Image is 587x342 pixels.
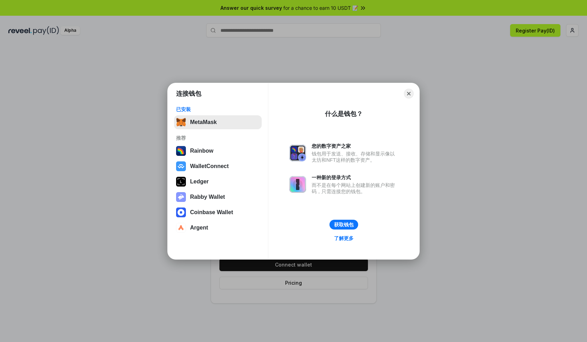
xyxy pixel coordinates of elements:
[174,144,262,158] button: Rainbow
[325,110,363,118] div: 什么是钱包？
[334,221,354,228] div: 获取钱包
[289,176,306,193] img: svg+xml,%3Csvg%20xmlns%3D%22http%3A%2F%2Fwww.w3.org%2F2000%2Fsvg%22%20fill%3D%22none%22%20viewBox...
[174,175,262,189] button: Ledger
[176,117,186,127] img: svg+xml,%3Csvg%20fill%3D%22none%22%20height%3D%2233%22%20viewBox%3D%220%200%2035%2033%22%20width%...
[312,143,398,149] div: 您的数字资产之家
[190,225,208,231] div: Argent
[190,179,209,185] div: Ledger
[174,221,262,235] button: Argent
[176,161,186,171] img: svg+xml,%3Csvg%20width%3D%2228%22%20height%3D%2228%22%20viewBox%3D%220%200%2028%2028%22%20fill%3D...
[330,234,358,243] a: 了解更多
[289,145,306,161] img: svg+xml,%3Csvg%20xmlns%3D%22http%3A%2F%2Fwww.w3.org%2F2000%2Fsvg%22%20fill%3D%22none%22%20viewBox...
[176,177,186,187] img: svg+xml,%3Csvg%20xmlns%3D%22http%3A%2F%2Fwww.w3.org%2F2000%2Fsvg%22%20width%3D%2228%22%20height%3...
[176,208,186,217] img: svg+xml,%3Csvg%20width%3D%2228%22%20height%3D%2228%22%20viewBox%3D%220%200%2028%2028%22%20fill%3D...
[312,174,398,181] div: 一种新的登录方式
[176,106,260,112] div: 已安装
[176,146,186,156] img: svg+xml,%3Csvg%20width%3D%22120%22%20height%3D%22120%22%20viewBox%3D%220%200%20120%20120%22%20fil...
[176,223,186,233] img: svg+xml,%3Csvg%20width%3D%2228%22%20height%3D%2228%22%20viewBox%3D%220%200%2028%2028%22%20fill%3D...
[190,163,229,169] div: WalletConnect
[176,89,201,98] h1: 连接钱包
[329,220,358,230] button: 获取钱包
[312,151,398,163] div: 钱包用于发送、接收、存储和显示像以太坊和NFT这样的数字资产。
[404,89,414,99] button: Close
[190,148,213,154] div: Rainbow
[312,182,398,195] div: 而不是在每个网站上创建新的账户和密码，只需连接您的钱包。
[190,119,217,125] div: MetaMask
[190,209,233,216] div: Coinbase Wallet
[174,205,262,219] button: Coinbase Wallet
[176,192,186,202] img: svg+xml,%3Csvg%20xmlns%3D%22http%3A%2F%2Fwww.w3.org%2F2000%2Fsvg%22%20fill%3D%22none%22%20viewBox...
[174,190,262,204] button: Rabby Wallet
[190,194,225,200] div: Rabby Wallet
[174,159,262,173] button: WalletConnect
[334,235,354,241] div: 了解更多
[174,115,262,129] button: MetaMask
[176,135,260,141] div: 推荐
